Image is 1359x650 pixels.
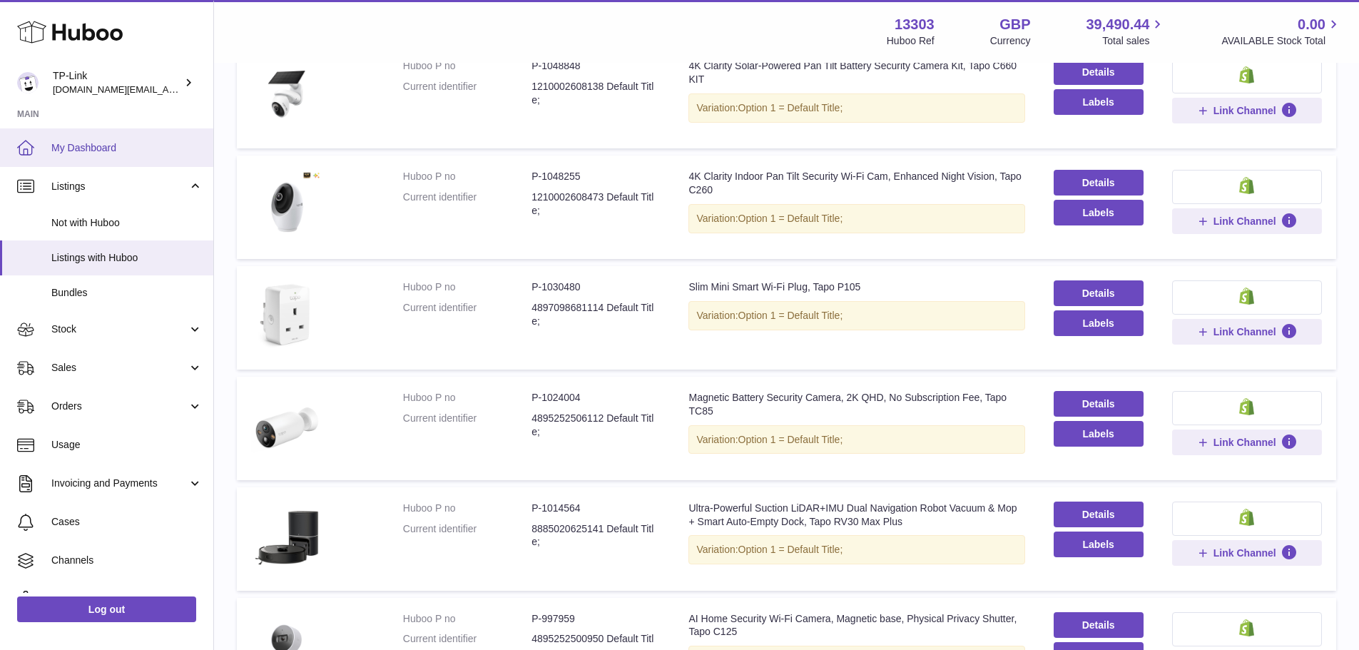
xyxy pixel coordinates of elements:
dt: Huboo P no [403,59,531,73]
img: 4K Clarity Indoor Pan Tilt Security Wi-Fi Cam, Enhanced Night Vision, Tapo C260 [251,170,322,241]
img: shopify-small.png [1239,509,1254,526]
dt: Huboo P no [403,612,531,626]
button: Labels [1054,200,1144,225]
div: Variation: [688,425,1024,455]
span: Link Channel [1213,436,1276,449]
span: Stock [51,323,188,336]
span: Listings [51,180,188,193]
button: Link Channel [1172,319,1322,345]
dt: Current identifier [403,80,531,107]
a: 0.00 AVAILABLE Stock Total [1221,15,1342,48]
a: Details [1054,612,1144,638]
span: Channels [51,554,203,567]
img: shopify-small.png [1239,66,1254,83]
button: Link Channel [1172,540,1322,566]
span: Option 1 = Default Title; [738,102,843,113]
img: Ultra-Powerful Suction LiDAR+IMU Dual Navigation Robot Vacuum & Mop + Smart Auto-Empty Dock, Tapo... [251,502,322,573]
div: Variation: [688,535,1024,564]
img: shopify-small.png [1239,288,1254,305]
button: Labels [1054,310,1144,336]
a: Details [1054,391,1144,417]
span: Option 1 = Default Title; [738,310,843,321]
button: Labels [1054,89,1144,115]
img: purchase.uk@tp-link.com [17,72,39,93]
span: Option 1 = Default Title; [738,213,843,224]
span: Link Channel [1213,215,1276,228]
div: 4K Clarity Indoor Pan Tilt Security Wi-Fi Cam, Enhanced Night Vision, Tapo C260 [688,170,1024,197]
dd: P-1048848 [531,59,660,73]
dd: P-1048255 [531,170,660,183]
dt: Huboo P no [403,170,531,183]
dt: Current identifier [403,412,531,439]
img: shopify-small.png [1239,619,1254,636]
button: Labels [1054,532,1144,557]
img: shopify-small.png [1239,177,1254,194]
span: 39,490.44 [1086,15,1149,34]
span: Link Channel [1213,325,1276,338]
button: Labels [1054,421,1144,447]
dt: Huboo P no [403,502,531,515]
dd: 1210002608473 Default Title; [531,191,660,218]
img: 4K Clarity Solar-Powered Pan Tilt Battery Security Camera Kit, Tapo C660 KIT [251,59,322,131]
button: Link Channel [1172,98,1322,123]
strong: GBP [999,15,1030,34]
button: Link Channel [1172,208,1322,234]
span: Not with Huboo [51,216,203,230]
span: Orders [51,400,188,413]
dd: P-1024004 [531,391,660,405]
a: Log out [17,596,196,622]
span: Link Channel [1213,547,1276,559]
span: Invoicing and Payments [51,477,188,490]
span: Option 1 = Default Title; [738,434,843,445]
div: Huboo Ref [887,34,935,48]
span: Cases [51,515,203,529]
div: Slim Mini Smart Wi-Fi Plug, Tapo P105 [688,280,1024,294]
dt: Huboo P no [403,391,531,405]
img: Magnetic Battery Security Camera, 2K QHD, No Subscription Fee, Tapo TC85 [251,391,322,462]
a: Details [1054,59,1144,85]
dd: P-1030480 [531,280,660,294]
dd: 4897098681114 Default Title; [531,301,660,328]
img: Slim Mini Smart Wi-Fi Plug, Tapo P105 [251,280,322,352]
strong: 13303 [895,15,935,34]
div: AI Home Security Wi-Fi Camera, Magnetic base, Physical Privacy Shutter, Tapo C125 [688,612,1024,639]
dd: 4895252506112 Default Title; [531,412,660,439]
span: [DOMAIN_NAME][EMAIL_ADDRESS][DOMAIN_NAME] [53,83,284,95]
a: Details [1054,502,1144,527]
span: Listings with Huboo [51,251,203,265]
span: Link Channel [1213,104,1276,117]
span: Settings [51,592,203,606]
dt: Current identifier [403,191,531,218]
div: Currency [990,34,1031,48]
dd: P-997959 [531,612,660,626]
dt: Current identifier [403,301,531,328]
a: Details [1054,170,1144,195]
dd: P-1014564 [531,502,660,515]
div: 4K Clarity Solar-Powered Pan Tilt Battery Security Camera Kit, Tapo C660 KIT [688,59,1024,86]
div: Variation: [688,93,1024,123]
dt: Current identifier [403,522,531,549]
button: Link Channel [1172,430,1322,455]
div: Ultra-Powerful Suction LiDAR+IMU Dual Navigation Robot Vacuum & Mop + Smart Auto-Empty Dock, Tapo... [688,502,1024,529]
div: Magnetic Battery Security Camera, 2K QHD, No Subscription Fee, Tapo TC85 [688,391,1024,418]
span: My Dashboard [51,141,203,155]
a: 39,490.44 Total sales [1086,15,1166,48]
dd: 1210002608138 Default Title; [531,80,660,107]
span: Bundles [51,286,203,300]
div: TP-Link [53,69,181,96]
span: AVAILABLE Stock Total [1221,34,1342,48]
span: Total sales [1102,34,1166,48]
dd: 8885020625141 Default Title; [531,522,660,549]
div: Variation: [688,204,1024,233]
span: Sales [51,361,188,375]
span: Option 1 = Default Title; [738,544,843,555]
span: Usage [51,438,203,452]
span: 0.00 [1298,15,1325,34]
dt: Huboo P no [403,280,531,294]
img: shopify-small.png [1239,398,1254,415]
a: Details [1054,280,1144,306]
div: Variation: [688,301,1024,330]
